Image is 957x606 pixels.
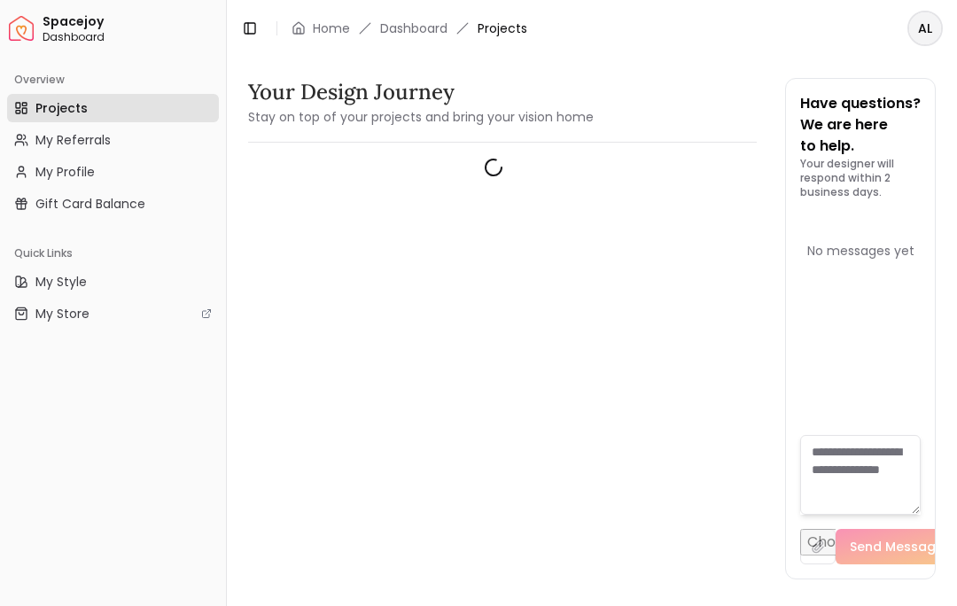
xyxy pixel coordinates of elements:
span: My Referrals [35,131,111,149]
small: Stay on top of your projects and bring your vision home [248,108,594,126]
a: Projects [7,94,219,122]
a: Home [313,19,350,37]
div: No messages yet [800,242,921,260]
p: Your designer will respond within 2 business days. [800,157,921,199]
a: Dashboard [380,19,447,37]
span: AL [909,12,941,44]
span: Spacejoy [43,14,219,30]
h3: Your Design Journey [248,78,594,106]
span: My Profile [35,163,95,181]
span: My Style [35,273,87,291]
a: Gift Card Balance [7,190,219,218]
span: Dashboard [43,30,219,44]
span: Projects [478,19,527,37]
div: Overview [7,66,219,94]
div: Quick Links [7,239,219,268]
a: My Referrals [7,126,219,154]
a: My Style [7,268,219,296]
nav: breadcrumb [292,19,527,37]
button: AL [907,11,943,46]
a: My Store [7,299,219,328]
span: My Store [35,305,89,322]
img: Spacejoy Logo [9,16,34,41]
a: My Profile [7,158,219,186]
p: Have questions? We are here to help. [800,93,921,157]
span: Gift Card Balance [35,195,145,213]
a: Spacejoy [9,16,34,41]
span: Projects [35,99,88,117]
